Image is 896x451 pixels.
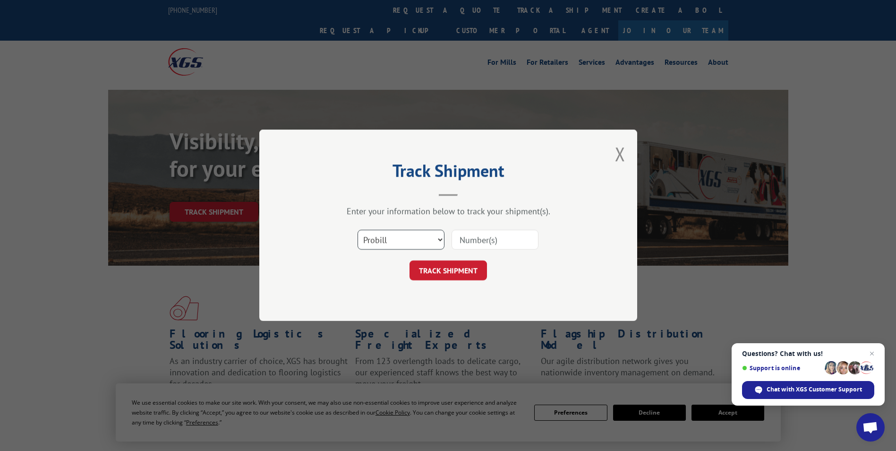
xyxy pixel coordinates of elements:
[742,381,874,399] div: Chat with XGS Customer Support
[767,385,862,394] span: Chat with XGS Customer Support
[866,348,878,359] span: Close chat
[615,141,625,166] button: Close modal
[307,164,590,182] h2: Track Shipment
[856,413,885,442] div: Open chat
[742,364,821,372] span: Support is online
[452,230,538,250] input: Number(s)
[307,206,590,217] div: Enter your information below to track your shipment(s).
[410,261,487,281] button: TRACK SHIPMENT
[742,350,874,357] span: Questions? Chat with us!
